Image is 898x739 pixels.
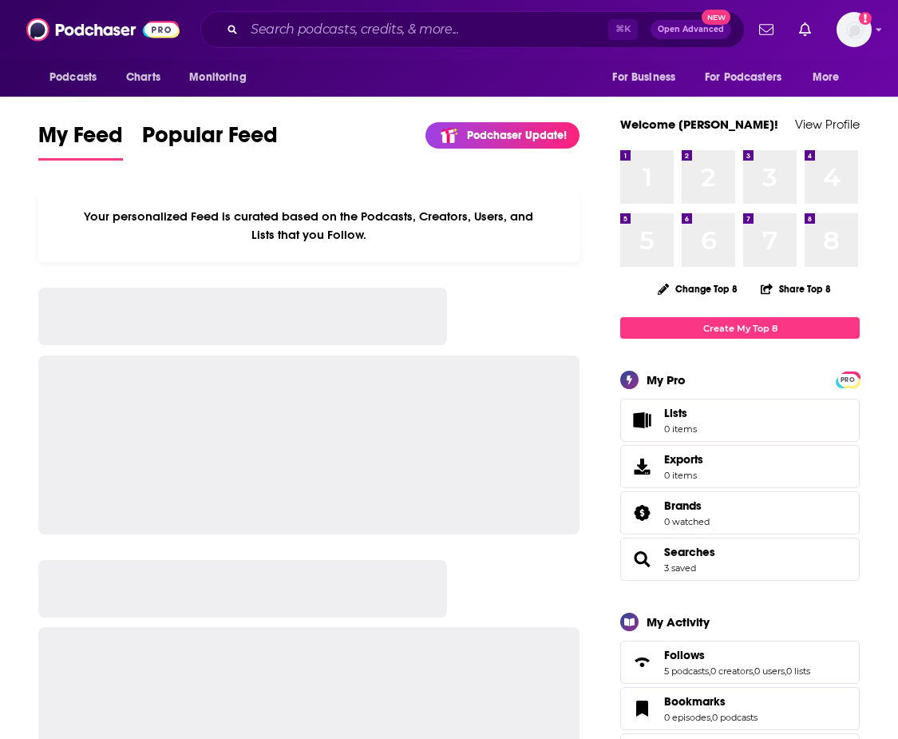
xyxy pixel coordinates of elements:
span: Podcasts [49,66,97,89]
a: 0 podcasts [712,712,758,723]
span: My Feed [38,121,123,158]
a: Show notifications dropdown [753,16,780,43]
a: Show notifications dropdown [793,16,817,43]
button: Share Top 8 [760,273,832,304]
button: Open AdvancedNew [651,20,731,39]
div: My Pro [647,372,686,387]
a: Charts [116,62,170,93]
span: Exports [664,452,703,467]
a: PRO [838,373,857,385]
a: Bookmarks [626,697,658,720]
img: User Profile [837,12,872,47]
button: open menu [601,62,695,93]
a: Searches [626,548,658,570]
div: Your personalized Feed is curated based on the Podcasts, Creators, Users, and Lists that you Follow. [38,189,580,262]
a: Searches [664,545,715,559]
span: , [753,665,754,677]
span: Monitoring [189,66,246,89]
a: 5 podcasts [664,665,709,677]
span: Charts [126,66,160,89]
p: Podchaser Update! [467,129,567,142]
span: Logged in as rpearson [837,12,872,47]
span: Follows [620,641,860,684]
span: Brands [620,491,860,534]
a: 0 lists [786,665,810,677]
span: Exports [626,455,658,478]
span: Searches [620,538,860,581]
span: , [709,665,710,677]
span: Lists [626,409,658,431]
button: open menu [38,62,117,93]
a: Popular Feed [142,121,278,161]
span: Popular Feed [142,121,278,158]
span: For Business [612,66,675,89]
a: 0 creators [710,665,753,677]
span: ⌘ K [608,19,638,40]
button: open menu [694,62,805,93]
a: Brands [626,502,658,524]
span: Bookmarks [620,687,860,730]
button: open menu [178,62,267,93]
a: 0 users [754,665,785,677]
span: Bookmarks [664,694,726,709]
a: 0 watched [664,516,710,527]
div: Search podcasts, credits, & more... [200,11,745,48]
span: Brands [664,499,702,513]
a: Bookmarks [664,694,758,709]
span: Lists [664,406,687,420]
span: Open Advanced [658,26,724,34]
span: New [702,10,730,25]
a: Follows [664,648,810,662]
a: Exports [620,445,860,488]
button: open menu [801,62,860,93]
span: Follows [664,648,705,662]
span: Lists [664,406,697,420]
div: My Activity [647,614,710,630]
a: Brands [664,499,710,513]
span: For Podcasters [705,66,781,89]
a: Create My Top 8 [620,317,860,339]
span: , [710,712,712,723]
span: More [813,66,840,89]
button: Change Top 8 [648,279,747,299]
a: Welcome [PERSON_NAME]! [620,117,778,132]
a: View Profile [795,117,860,132]
a: 0 episodes [664,712,710,723]
a: My Feed [38,121,123,161]
input: Search podcasts, credits, & more... [244,17,608,42]
img: Podchaser - Follow, Share and Rate Podcasts [26,14,180,45]
button: Show profile menu [837,12,872,47]
span: , [785,665,786,677]
a: Lists [620,399,860,442]
span: 0 items [664,423,697,435]
a: 3 saved [664,562,696,574]
a: Follows [626,651,658,673]
span: PRO [838,374,857,386]
svg: Add a profile image [859,12,872,25]
span: 0 items [664,470,703,481]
